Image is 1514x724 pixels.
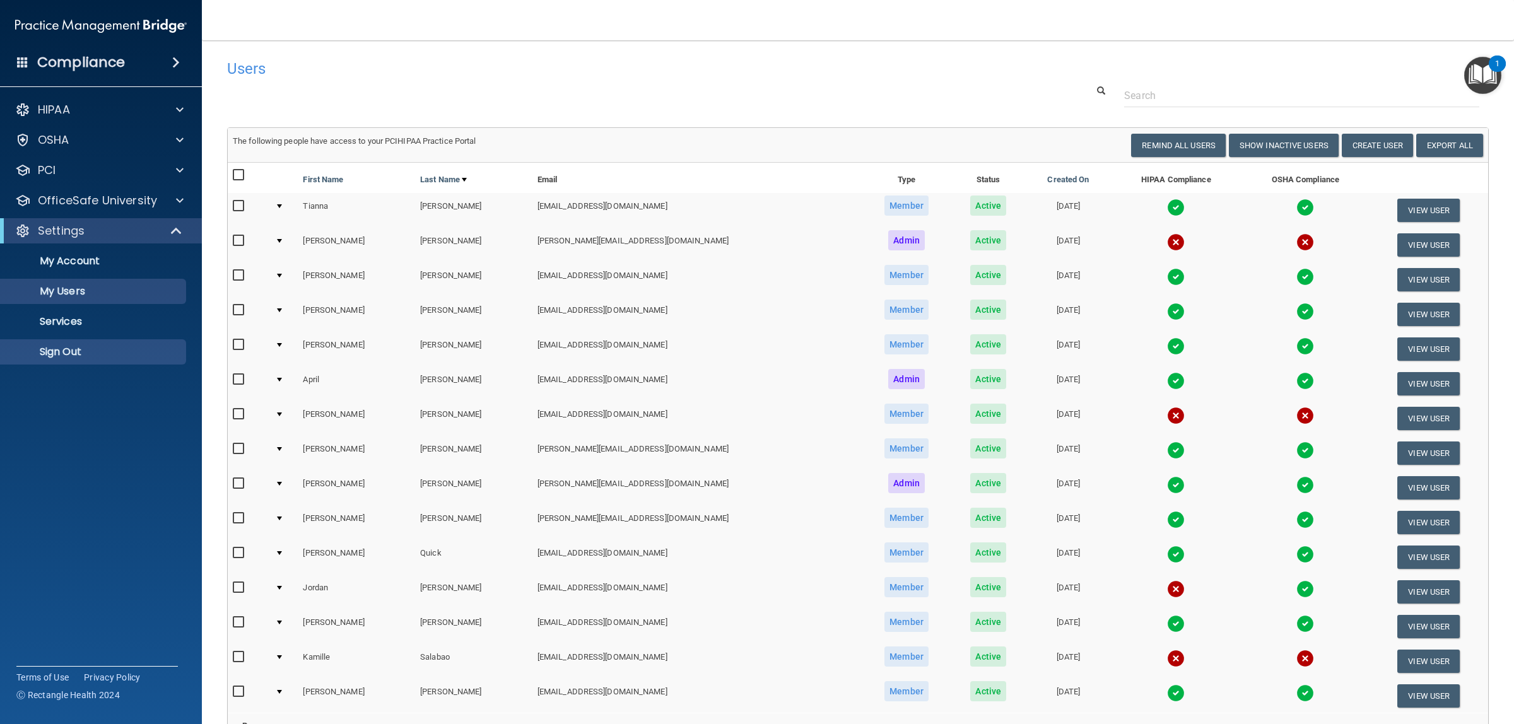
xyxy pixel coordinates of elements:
a: Settings [15,223,183,238]
td: [PERSON_NAME] [415,609,532,644]
td: [DATE] [1026,609,1110,644]
td: [DATE] [1026,366,1110,401]
td: [EMAIL_ADDRESS][DOMAIN_NAME] [532,262,862,297]
p: Settings [38,223,85,238]
td: [PERSON_NAME] [298,505,415,540]
td: [PERSON_NAME] [298,228,415,262]
img: tick.e7d51cea.svg [1296,372,1314,390]
button: View User [1397,615,1460,638]
span: Member [884,300,929,320]
td: [EMAIL_ADDRESS][DOMAIN_NAME] [532,609,862,644]
img: tick.e7d51cea.svg [1167,268,1185,286]
p: My Users [8,285,180,298]
img: PMB logo [15,13,187,38]
span: Active [970,612,1006,632]
td: [PERSON_NAME] [415,679,532,713]
span: Member [884,265,929,285]
span: Member [884,681,929,701]
td: [PERSON_NAME] [298,679,415,713]
button: View User [1397,684,1460,708]
td: Quick [415,540,532,575]
img: tick.e7d51cea.svg [1296,303,1314,320]
td: [DATE] [1026,505,1110,540]
button: View User [1397,441,1460,465]
span: Member [884,612,929,632]
span: Ⓒ Rectangle Health 2024 [16,689,120,701]
th: Status [951,163,1026,193]
span: Member [884,542,929,563]
td: [EMAIL_ADDRESS][DOMAIN_NAME] [532,332,862,366]
td: [EMAIL_ADDRESS][DOMAIN_NAME] [532,575,862,609]
button: View User [1397,268,1460,291]
p: OfficeSafe University [38,193,157,208]
td: [PERSON_NAME] [415,470,532,505]
button: View User [1397,650,1460,673]
span: Member [884,508,929,528]
p: OSHA [38,132,69,148]
img: tick.e7d51cea.svg [1167,476,1185,494]
span: Admin [888,473,925,493]
td: [DATE] [1026,540,1110,575]
img: tick.e7d51cea.svg [1296,337,1314,355]
td: [DATE] [1026,297,1110,332]
td: [PERSON_NAME][EMAIL_ADDRESS][DOMAIN_NAME] [532,436,862,470]
span: Active [970,196,1006,216]
div: 1 [1495,64,1499,80]
span: Admin [888,230,925,250]
img: tick.e7d51cea.svg [1167,372,1185,390]
img: cross.ca9f0e7f.svg [1167,407,1185,424]
td: [PERSON_NAME] [298,609,415,644]
span: Member [884,438,929,458]
button: Open Resource Center, 1 new notification [1464,57,1501,94]
span: Admin [888,369,925,389]
span: Member [884,196,929,216]
p: Sign Out [8,346,180,358]
td: [PERSON_NAME][EMAIL_ADDRESS][DOMAIN_NAME] [532,505,862,540]
img: tick.e7d51cea.svg [1167,441,1185,459]
td: [PERSON_NAME] [298,436,415,470]
img: cross.ca9f0e7f.svg [1296,650,1314,667]
span: Active [970,369,1006,389]
img: cross.ca9f0e7f.svg [1167,233,1185,251]
h4: Users [227,61,955,77]
img: tick.e7d51cea.svg [1296,580,1314,598]
button: Create User [1342,134,1413,157]
img: tick.e7d51cea.svg [1296,546,1314,563]
button: Remind All Users [1131,134,1226,157]
td: [PERSON_NAME] [298,332,415,366]
td: [EMAIL_ADDRESS][DOMAIN_NAME] [532,644,862,679]
span: Member [884,404,929,424]
h4: Compliance [37,54,125,71]
p: Services [8,315,180,328]
td: [EMAIL_ADDRESS][DOMAIN_NAME] [532,540,862,575]
span: Member [884,577,929,597]
td: [PERSON_NAME] [415,505,532,540]
img: cross.ca9f0e7f.svg [1167,650,1185,667]
td: [DATE] [1026,679,1110,713]
p: PCI [38,163,56,178]
th: HIPAA Compliance [1111,163,1242,193]
span: Member [884,646,929,667]
img: tick.e7d51cea.svg [1167,199,1185,216]
td: [DATE] [1026,470,1110,505]
button: View User [1397,199,1460,222]
img: tick.e7d51cea.svg [1167,684,1185,702]
p: HIPAA [38,102,70,117]
span: Active [970,230,1006,250]
a: Privacy Policy [84,671,141,684]
button: View User [1397,233,1460,257]
td: [DATE] [1026,401,1110,436]
button: View User [1397,303,1460,326]
td: [DATE] [1026,262,1110,297]
span: Active [970,542,1006,563]
th: Type [862,163,951,193]
img: tick.e7d51cea.svg [1296,476,1314,494]
td: [PERSON_NAME] [415,332,532,366]
span: Active [970,404,1006,424]
td: [PERSON_NAME] [415,575,532,609]
p: My Account [8,255,180,267]
span: Active [970,473,1006,493]
a: HIPAA [15,102,184,117]
img: tick.e7d51cea.svg [1167,303,1185,320]
td: [PERSON_NAME] [415,297,532,332]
